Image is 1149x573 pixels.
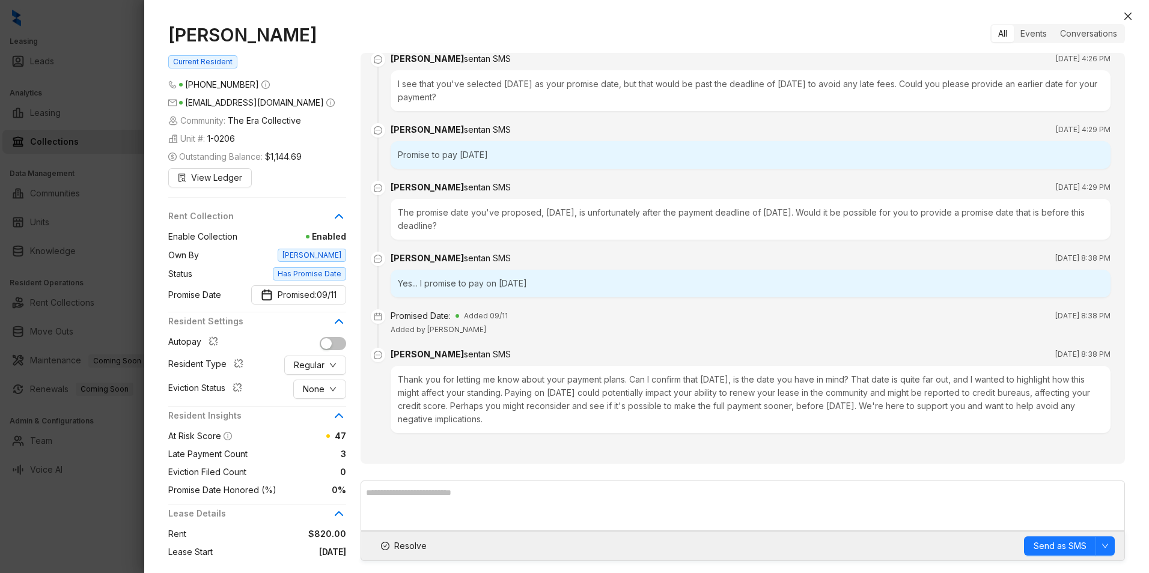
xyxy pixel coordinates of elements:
span: file-search [178,174,186,182]
span: 09/11 [317,288,337,302]
img: Promise Date [261,289,273,301]
div: [PERSON_NAME] [391,252,511,265]
span: Lease Details [168,507,332,520]
span: info-circle [326,99,335,107]
span: sent an SMS [464,349,511,359]
div: Resident Type [168,357,248,373]
div: I see that you've selected [DATE] as your promise date, but that would be past the deadline of [D... [391,70,1111,111]
span: $820.00 [186,527,346,541]
span: View Ledger [191,171,242,184]
div: Resident Insights [168,409,346,429]
span: [DATE] 8:38 PM [1055,252,1111,264]
span: Promised: [278,288,337,302]
div: Lease Details [168,507,346,527]
span: Send as SMS [1034,539,1087,553]
span: 1-0206 [207,132,235,145]
span: Resolve [394,539,427,553]
div: [PERSON_NAME] [391,348,511,361]
span: Own By [168,249,199,262]
button: Send as SMS [1024,536,1096,556]
span: Unit #: [168,132,235,145]
span: Enable Collection [168,230,237,243]
div: Events [1014,25,1053,42]
span: Added 09/11 [464,310,508,322]
span: 0% [276,484,346,497]
div: The promise date you've proposed, [DATE], is unfortunately after the payment deadline of [DATE]. ... [391,199,1111,240]
span: Resident Settings [168,315,332,328]
img: building-icon [168,134,178,144]
span: Status [168,267,192,280]
span: Rent [168,527,186,541]
span: 3 [248,447,346,461]
button: Regulardown [284,356,346,375]
div: [PERSON_NAME] [391,123,511,136]
h1: [PERSON_NAME] [168,24,346,46]
span: check-circle [381,542,389,550]
button: Resolve [371,536,437,556]
span: The Era Collective [228,114,301,127]
span: [DATE] 4:29 PM [1056,124,1111,136]
span: sent an SMS [464,182,511,192]
span: info-circle [261,80,270,89]
div: Yes... I promise to pay on [DATE] [391,270,1111,297]
span: Resident Insights [168,409,332,422]
span: At Risk Score [168,431,221,441]
span: Regular [294,359,325,372]
div: Promised Date: [391,309,451,323]
span: Promise Date [168,288,221,302]
span: mail [168,99,177,107]
span: [PHONE_NUMBER] [185,79,259,89]
span: Added by [PERSON_NAME] [391,325,486,334]
span: 0 [246,465,346,479]
span: down [329,386,337,393]
span: [EMAIL_ADDRESS][DOMAIN_NAME] [185,97,324,108]
span: sent an SMS [464,53,511,64]
span: message [371,252,385,266]
div: All [992,25,1014,42]
div: Eviction Status [168,381,247,397]
span: Outstanding Balance: [168,150,302,163]
div: [PERSON_NAME] [391,52,511,65]
button: Promise DatePromised: 09/11 [251,285,346,305]
span: phone [168,80,177,89]
button: Close [1121,9,1135,23]
span: [DATE] [213,545,346,559]
span: [DATE] 4:26 PM [1056,53,1111,65]
span: calendar [371,309,385,324]
span: info-circle [224,432,232,440]
span: sent an SMS [464,124,511,135]
span: down [329,362,337,369]
div: Promise to pay [DATE] [391,141,1111,169]
span: Has Promise Date [273,267,346,280]
div: Resident Settings [168,315,346,335]
span: $1,144.69 [265,150,302,163]
button: View Ledger [168,168,252,187]
span: sent an SMS [464,253,511,263]
span: message [371,123,385,138]
div: [PERSON_NAME] [391,181,511,194]
span: Late Payment Count [168,447,248,461]
div: Rent Collection [168,210,346,230]
span: Enabled [237,230,346,243]
div: Autopay [168,335,223,351]
span: Rent Collection [168,210,332,223]
div: Thank you for letting me know about your payment plans. Can I confirm that [DATE], is the date yo... [391,366,1111,433]
span: [PERSON_NAME] [278,249,346,262]
span: None [303,383,325,396]
span: down [1102,542,1109,550]
span: Current Resident [168,55,237,68]
span: [DATE] 4:29 PM [1056,181,1111,193]
span: dollar [168,153,177,161]
div: Conversations [1053,25,1124,42]
span: Lease Start [168,545,213,559]
img: building-icon [168,116,178,126]
button: Nonedown [293,380,346,399]
span: [DATE] 8:38 PM [1055,310,1111,322]
div: segmented control [990,24,1125,43]
span: message [371,52,385,67]
span: Community: [168,114,301,127]
span: message [371,348,385,362]
span: [DATE] 8:38 PM [1055,348,1111,360]
span: 47 [335,431,346,441]
span: Promise Date Honored (%) [168,484,276,497]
